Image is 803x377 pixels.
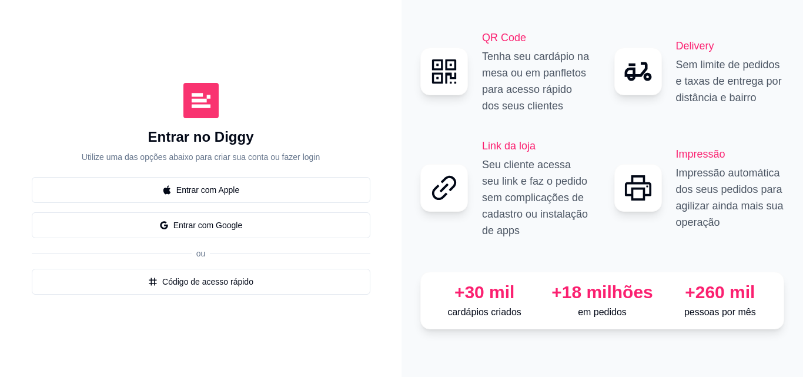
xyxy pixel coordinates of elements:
[482,48,591,114] p: Tenha seu cardápio na mesa ou em panfletos para acesso rápido dos seus clientes
[183,83,219,118] img: Diggy
[676,146,785,162] h2: Impressão
[666,282,774,303] div: +260 mil
[32,212,370,238] button: googleEntrar com Google
[162,185,172,195] span: apple
[159,221,169,230] span: google
[82,151,320,163] p: Utilize uma das opções abaixo para criar sua conta ou fazer login
[666,305,774,319] p: pessoas por mês
[192,249,210,258] span: ou
[676,38,785,54] h2: Delivery
[148,128,253,146] h1: Entrar no Diggy
[482,138,591,154] h2: Link da loja
[32,269,370,295] button: numberCódigo de acesso rápido
[430,305,538,319] p: cardápios criados
[482,29,591,46] h2: QR Code
[548,305,656,319] p: em pedidos
[548,282,656,303] div: +18 milhões
[676,165,785,231] p: Impressão automática dos seus pedidos para agilizar ainda mais sua operação
[676,56,785,106] p: Sem limite de pedidos e taxas de entrega por distância e bairro
[482,156,591,239] p: Seu cliente acessa seu link e faz o pedido sem complicações de cadastro ou instalação de apps
[148,277,158,286] span: number
[32,177,370,203] button: appleEntrar com Apple
[430,282,538,303] div: +30 mil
